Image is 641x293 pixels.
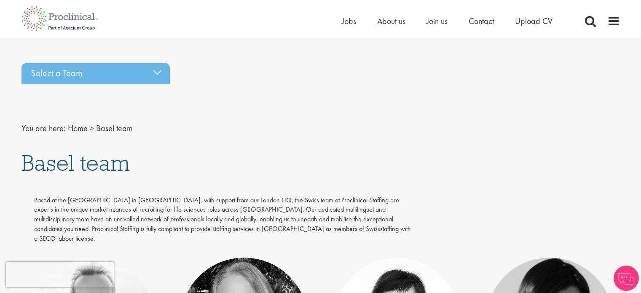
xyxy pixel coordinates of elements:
[21,123,66,134] span: You are here:
[21,63,170,84] div: Select a Team
[21,148,130,177] span: Basel team
[342,16,356,27] a: Jobs
[34,196,412,244] p: Based at the [GEOGRAPHIC_DATA] in [GEOGRAPHIC_DATA], with support from our London HQ, the Swiss t...
[90,123,94,134] span: >
[377,16,405,27] a: About us
[469,16,494,27] a: Contact
[96,123,133,134] span: Basel team
[6,262,114,287] iframe: reCAPTCHA
[68,123,88,134] a: breadcrumb link
[614,266,639,291] img: Chatbot
[515,16,552,27] a: Upload CV
[426,16,448,27] a: Join us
